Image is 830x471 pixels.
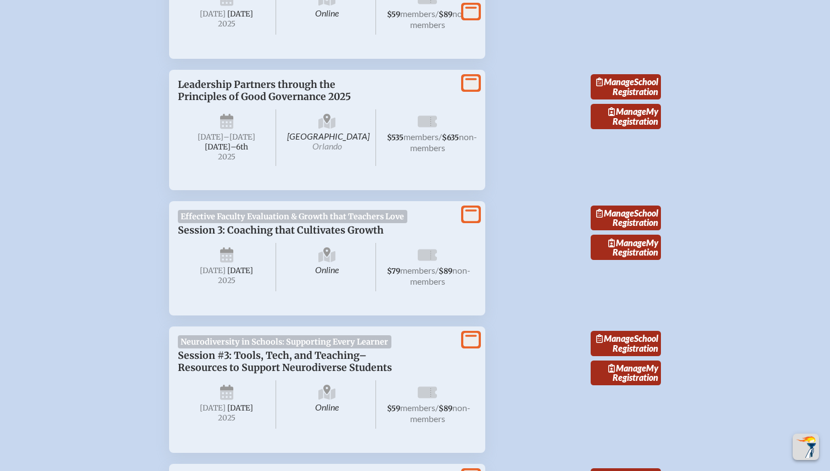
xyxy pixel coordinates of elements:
span: $59 [387,404,400,413]
span: members [400,265,435,275]
span: Manage [596,76,634,87]
span: Effective Faculty Evaluation & Growth that Teachers Love [178,210,407,223]
span: Leadership Partners through the Principles of Good Governance 2025 [178,79,351,103]
span: –[DATE] [223,132,255,142]
span: Manage [608,237,646,248]
span: Manage [608,106,646,117]
span: [DATE] [198,132,223,142]
span: $79 [387,267,400,276]
span: 2025 [187,153,267,161]
a: ManageMy Registration [591,361,661,386]
span: [DATE] [200,403,226,413]
span: Session #3: Tools, Tech, and Teaching–Resources to Support Neurodiverse Students [178,350,392,374]
span: $59 [387,10,400,19]
span: non-members [410,131,478,153]
span: Session 3: Coaching that Cultivates Growth [178,224,384,236]
span: $89 [439,267,452,276]
span: Manage [608,363,646,373]
span: Orlando [312,141,342,151]
span: [DATE] [200,266,226,275]
span: / [439,131,442,142]
span: non-members [410,8,471,30]
span: Manage [596,208,634,218]
span: Online [278,243,377,291]
button: Scroll Top [793,434,819,460]
span: $89 [439,10,452,19]
span: / [435,402,439,413]
span: [DATE] [227,266,253,275]
img: To the top [795,436,817,458]
span: [DATE]–⁠6th [205,142,248,152]
span: members [400,8,435,19]
span: $535 [387,133,403,142]
a: ManageSchool Registration [591,331,661,356]
span: [DATE] [227,9,253,19]
span: $89 [439,404,452,413]
span: [DATE] [227,403,253,413]
a: ManageSchool Registration [591,74,661,99]
span: Manage [596,333,634,343]
span: [GEOGRAPHIC_DATA] [278,109,377,166]
span: / [435,265,439,275]
span: members [403,131,439,142]
span: $635 [442,133,459,142]
a: ManageMy Registration [591,235,661,260]
span: 2025 [187,276,267,285]
span: [DATE] [200,9,226,19]
span: 2025 [187,414,267,422]
span: / [435,8,439,19]
span: non-members [410,402,471,424]
span: Neurodiversity in Schools: Supporting Every Learner [178,335,391,348]
a: ManageSchool Registration [591,206,661,231]
a: ManageMy Registration [591,104,661,129]
span: members [400,402,435,413]
span: Online [278,380,377,429]
span: 2025 [187,20,267,28]
span: non-members [410,265,471,286]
